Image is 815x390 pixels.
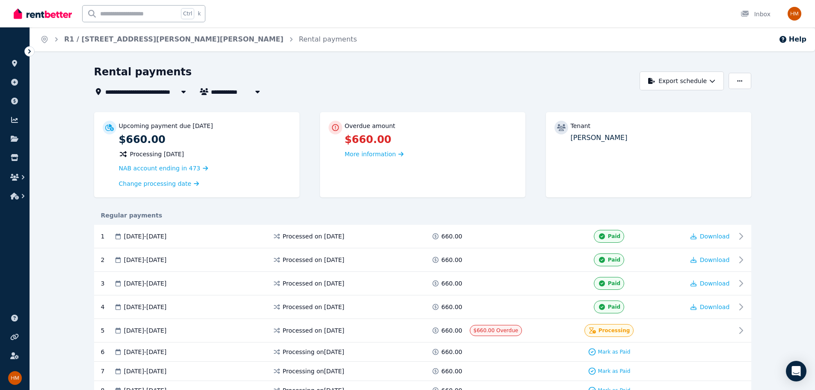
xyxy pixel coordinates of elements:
span: Download [700,304,730,310]
div: 7 [101,367,114,375]
span: Processed on [DATE] [283,256,344,264]
span: k [198,10,201,17]
p: Upcoming payment due [DATE] [119,122,213,130]
span: [DATE] - [DATE] [124,326,167,335]
span: Mark as Paid [598,348,631,355]
span: 660.00 [442,256,462,264]
p: [PERSON_NAME] [571,133,743,143]
span: Processing [DATE] [130,150,184,158]
h1: Rental payments [94,65,192,79]
span: Processing on [DATE] [283,367,344,375]
span: Download [700,280,730,287]
div: Open Intercom Messenger [786,361,806,381]
img: Hossain Mahmood [788,7,801,21]
span: Ctrl [181,8,194,19]
p: Tenant [571,122,591,130]
span: [DATE] - [DATE] [124,279,167,288]
img: Hossain Mahmood [8,371,22,385]
span: Download [700,256,730,263]
span: 660.00 [442,367,462,375]
span: Processed on [DATE] [283,232,344,241]
span: 660.00 [442,348,462,356]
div: 6 [101,348,114,356]
span: [DATE] - [DATE] [124,348,167,356]
span: Processed on [DATE] [283,326,344,335]
div: 2 [101,253,114,266]
div: 4 [101,301,114,313]
span: Processing on [DATE] [283,348,344,356]
span: Change processing date [119,179,192,188]
div: Regular payments [94,211,751,220]
span: [DATE] - [DATE] [124,256,167,264]
span: Download [700,233,730,240]
span: 660.00 [442,279,462,288]
p: $660.00 [345,133,517,146]
span: Processed on [DATE] [283,303,344,311]
span: 660.00 [442,326,462,335]
span: Mark as Paid [598,368,631,375]
span: Processing [599,327,630,334]
span: NAB account ending in 473 [119,165,201,172]
span: Paid [608,256,620,263]
div: Inbox [741,10,771,18]
div: 3 [101,277,114,290]
span: 660.00 [442,232,462,241]
span: 660.00 [442,303,462,311]
p: Overdue amount [345,122,395,130]
button: Export schedule [640,71,724,90]
span: [DATE] - [DATE] [124,232,167,241]
img: RentBetter [14,7,72,20]
a: Change processing date [119,179,199,188]
a: R1 / [STREET_ADDRESS][PERSON_NAME][PERSON_NAME] [64,35,284,43]
button: Download [691,279,730,288]
button: Download [691,303,730,311]
button: Help [779,34,806,45]
p: $660.00 [119,133,291,146]
span: $660.00 Overdue [474,327,519,333]
span: More information [345,151,396,158]
nav: Breadcrumb [30,27,367,51]
span: [DATE] - [DATE] [124,303,167,311]
span: Paid [608,233,620,240]
span: Processed on [DATE] [283,279,344,288]
div: 1 [101,230,114,243]
button: Download [691,256,730,264]
span: [DATE] - [DATE] [124,367,167,375]
span: Paid [608,280,620,287]
a: Rental payments [299,35,357,43]
div: 5 [101,324,114,337]
button: Download [691,232,730,241]
span: Paid [608,304,620,310]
